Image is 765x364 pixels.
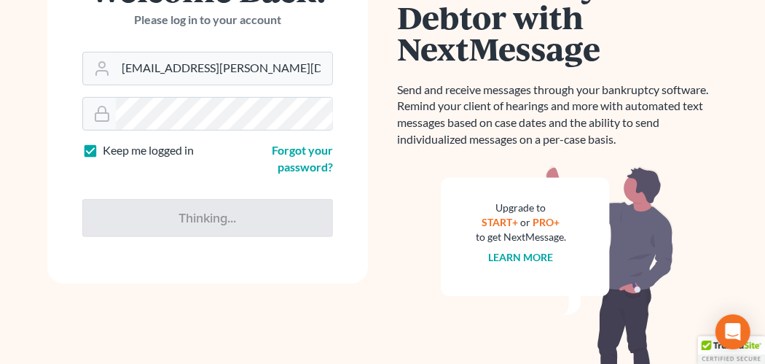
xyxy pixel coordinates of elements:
div: Upgrade to [476,201,566,215]
a: Forgot your password? [272,143,333,174]
input: Thinking... [82,199,333,237]
span: or [521,216,531,228]
p: Send and receive messages through your bankruptcy software. Remind your client of hearings and mo... [397,82,718,148]
label: Keep me logged in [103,142,194,159]
div: to get NextMessage. [476,230,566,244]
a: PRO+ [533,216,560,228]
a: START+ [482,216,519,228]
input: Email Address [116,53,332,85]
div: Open Intercom Messenger [715,314,750,349]
a: Learn more [489,251,554,263]
div: TrustedSite Certified [698,336,765,364]
p: Please log in to your account [82,12,333,28]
